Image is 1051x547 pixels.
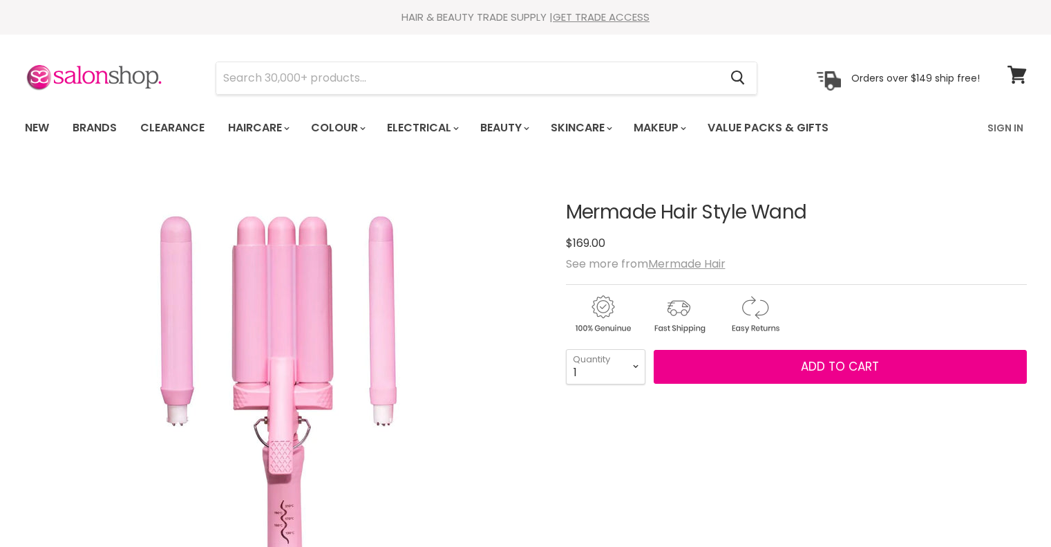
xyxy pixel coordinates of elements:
[566,256,726,272] span: See more from
[553,10,650,24] a: GET TRADE ACCESS
[801,358,879,375] span: Add to cart
[720,62,757,94] button: Search
[470,113,538,142] a: Beauty
[566,293,639,335] img: genuine.gif
[130,113,215,142] a: Clearance
[377,113,467,142] a: Electrical
[642,293,715,335] img: shipping.gif
[218,113,298,142] a: Haircare
[697,113,839,142] a: Value Packs & Gifts
[216,62,757,95] form: Product
[851,71,980,84] p: Orders over $149 ship free!
[8,10,1044,24] div: HAIR & BEAUTY TRADE SUPPLY |
[540,113,621,142] a: Skincare
[566,202,1027,223] h1: Mermade Hair Style Wand
[301,113,374,142] a: Colour
[648,256,726,272] a: Mermade Hair
[216,62,720,94] input: Search
[15,113,59,142] a: New
[8,108,1044,148] nav: Main
[566,235,605,251] span: $169.00
[15,108,909,148] ul: Main menu
[718,293,791,335] img: returns.gif
[566,349,645,384] select: Quantity
[623,113,694,142] a: Makeup
[62,113,127,142] a: Brands
[654,350,1027,384] button: Add to cart
[979,113,1032,142] a: Sign In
